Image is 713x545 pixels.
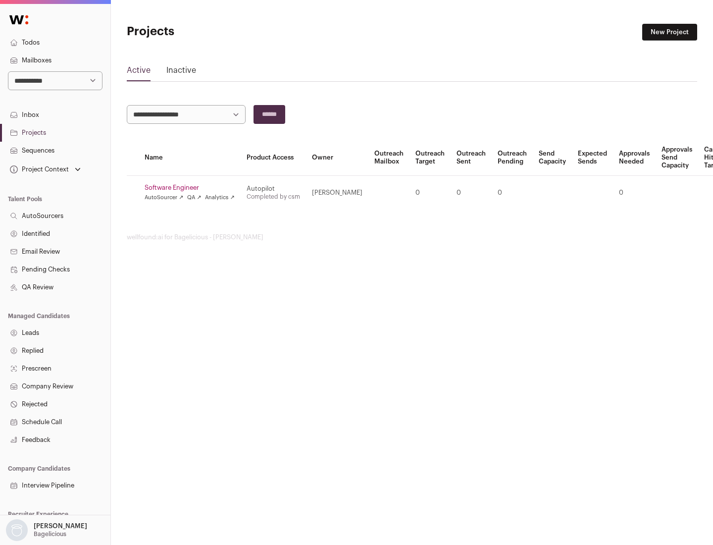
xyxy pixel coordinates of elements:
[572,140,613,176] th: Expected Sends
[409,140,451,176] th: Outreach Target
[127,64,151,80] a: Active
[492,176,533,210] td: 0
[127,233,697,241] footer: wellfound:ai for Bagelicious - [PERSON_NAME]
[613,140,656,176] th: Approvals Needed
[127,24,317,40] h1: Projects
[166,64,196,80] a: Inactive
[145,184,235,192] a: Software Engineer
[451,140,492,176] th: Outreach Sent
[368,140,409,176] th: Outreach Mailbox
[4,10,34,30] img: Wellfound
[409,176,451,210] td: 0
[247,194,300,200] a: Completed by csm
[145,194,183,202] a: AutoSourcer ↗
[8,163,83,176] button: Open dropdown
[139,140,241,176] th: Name
[656,140,698,176] th: Approvals Send Capacity
[241,140,306,176] th: Product Access
[34,522,87,530] p: [PERSON_NAME]
[533,140,572,176] th: Send Capacity
[205,194,234,202] a: Analytics ↗
[492,140,533,176] th: Outreach Pending
[306,176,368,210] td: [PERSON_NAME]
[247,185,300,193] div: Autopilot
[8,165,69,173] div: Project Context
[34,530,66,538] p: Bagelicious
[4,519,89,541] button: Open dropdown
[642,24,697,41] a: New Project
[187,194,201,202] a: QA ↗
[451,176,492,210] td: 0
[306,140,368,176] th: Owner
[613,176,656,210] td: 0
[6,519,28,541] img: nopic.png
